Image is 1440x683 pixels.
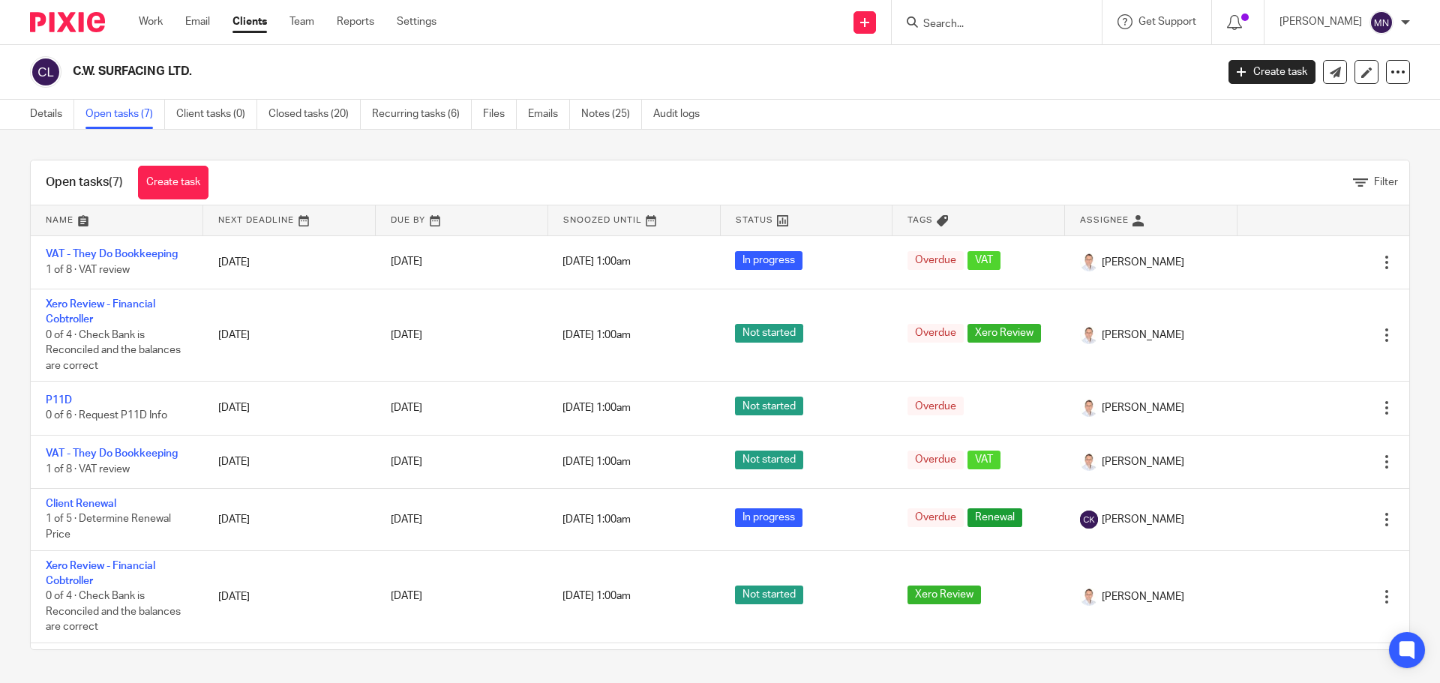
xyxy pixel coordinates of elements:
a: Xero Review - Financial Cobtroller [46,561,155,586]
span: [PERSON_NAME] [1102,328,1184,343]
a: Settings [397,14,436,29]
span: [PERSON_NAME] [1102,454,1184,469]
span: Snoozed Until [563,216,642,224]
span: Xero Review [907,586,981,604]
a: Client Renewal [46,499,116,509]
span: Not started [735,586,803,604]
a: Closed tasks (20) [268,100,361,129]
a: Client tasks (0) [176,100,257,129]
span: [DATE] 1:00am [562,592,631,602]
span: [PERSON_NAME] [1102,400,1184,415]
span: Tags [907,216,933,224]
p: [PERSON_NAME] [1279,14,1362,29]
span: Overdue [907,251,964,270]
a: Emails [528,100,570,129]
span: [DATE] 1:00am [562,457,631,467]
span: (7) [109,176,123,188]
img: Pixie [30,12,105,32]
span: In progress [735,251,802,270]
span: [DATE] [391,514,422,525]
span: [DATE] [391,592,422,602]
a: P11D [46,395,72,406]
img: accounting-firm-kent-will-wood-e1602855177279.jpg [1080,399,1098,417]
span: [PERSON_NAME] [1102,589,1184,604]
h2: C.W. SURFACING LTD. [73,64,979,79]
span: 1 of 8 · VAT review [46,464,130,475]
span: [DATE] 1:00am [562,514,631,525]
span: Filter [1374,177,1398,187]
span: [DATE] [391,403,422,413]
a: Details [30,100,74,129]
span: Xero Review [967,324,1041,343]
span: Renewal [967,508,1022,527]
span: [DATE] 1:00am [562,403,631,413]
td: [DATE] [203,289,376,381]
span: Not started [735,451,803,469]
a: Email [185,14,210,29]
span: [PERSON_NAME] [1102,255,1184,270]
span: [PERSON_NAME] [1102,512,1184,527]
img: accounting-firm-kent-will-wood-e1602855177279.jpg [1080,253,1098,271]
img: svg%3E [30,56,61,88]
td: [DATE] [203,435,376,488]
a: Files [483,100,517,129]
span: Overdue [907,397,964,415]
a: Team [289,14,314,29]
td: [DATE] [203,235,376,289]
input: Search [922,18,1057,31]
a: Open tasks (7) [85,100,165,129]
td: [DATE] [203,550,376,643]
img: svg%3E [1080,511,1098,529]
img: accounting-firm-kent-will-wood-e1602855177279.jpg [1080,326,1098,344]
img: accounting-firm-kent-will-wood-e1602855177279.jpg [1080,588,1098,606]
span: 0 of 4 · Check Bank is Reconciled and the balances are correct [46,591,181,632]
span: Not started [735,397,803,415]
img: accounting-firm-kent-will-wood-e1602855177279.jpg [1080,453,1098,471]
img: svg%3E [1369,10,1393,34]
span: In progress [735,508,802,527]
a: VAT - They Do Bookkeeping [46,448,178,459]
span: 0 of 6 · Request P11D Info [46,411,167,421]
span: [DATE] [391,457,422,467]
span: Get Support [1138,16,1196,27]
h1: Open tasks [46,175,123,190]
a: Reports [337,14,374,29]
a: Create task [1228,60,1315,84]
a: Recurring tasks (6) [372,100,472,129]
span: 1 of 8 · VAT review [46,265,130,275]
span: VAT [967,251,1000,270]
a: Work [139,14,163,29]
span: 0 of 4 · Check Bank is Reconciled and the balances are correct [46,330,181,371]
a: Notes (25) [581,100,642,129]
a: Xero Review - Financial Cobtroller [46,299,155,325]
span: [DATE] 1:00am [562,257,631,268]
span: VAT [967,451,1000,469]
span: [DATE] [391,330,422,340]
span: [DATE] [391,257,422,268]
a: Audit logs [653,100,711,129]
span: Status [736,216,773,224]
span: 1 of 5 · Determine Renewal Price [46,514,171,541]
span: Overdue [907,324,964,343]
a: Create task [138,166,208,199]
span: [DATE] 1:00am [562,330,631,340]
td: [DATE] [203,382,376,435]
a: Clients [232,14,267,29]
span: Overdue [907,451,964,469]
span: Not started [735,324,803,343]
a: VAT - They Do Bookkeeping [46,249,178,259]
td: [DATE] [203,489,376,550]
span: Overdue [907,508,964,527]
